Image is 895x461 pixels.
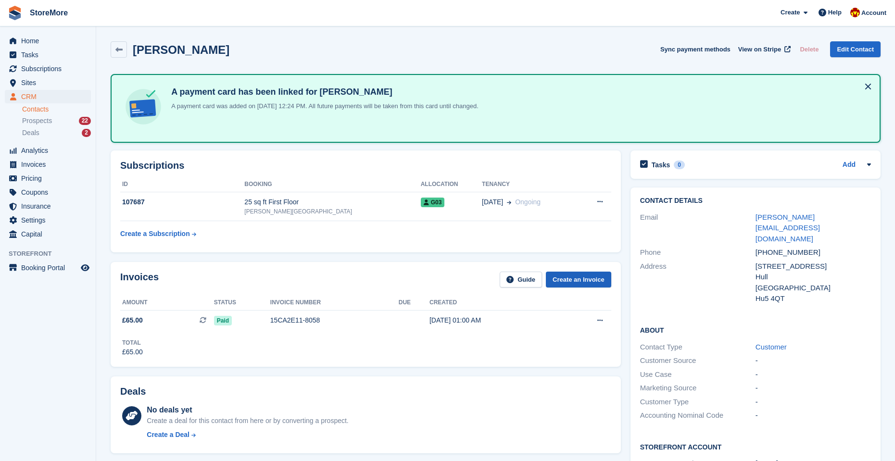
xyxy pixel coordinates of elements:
[660,41,731,57] button: Sync payment methods
[652,161,670,169] h2: Tasks
[120,386,146,397] h2: Deals
[120,177,244,192] th: ID
[21,227,79,241] span: Capital
[830,41,881,57] a: Edit Contact
[5,34,91,48] a: menu
[244,207,420,216] div: [PERSON_NAME][GEOGRAPHIC_DATA]
[9,249,96,259] span: Storefront
[756,213,820,243] a: [PERSON_NAME][EMAIL_ADDRESS][DOMAIN_NAME]
[734,41,793,57] a: View on Stripe
[22,116,91,126] a: Prospects 22
[79,262,91,274] a: Preview store
[120,295,214,311] th: Amount
[500,272,542,287] a: Guide
[399,295,429,311] th: Due
[756,355,871,366] div: -
[21,158,79,171] span: Invoices
[21,186,79,199] span: Coupons
[21,144,79,157] span: Analytics
[640,247,756,258] div: Phone
[429,315,560,325] div: [DATE] 01:00 AM
[21,213,79,227] span: Settings
[5,199,91,213] a: menu
[123,87,164,127] img: card-linked-ebf98d0992dc2aeb22e95c0e3c79077019eb2392cfd83c6a337811c24bc77127.svg
[214,316,232,325] span: Paid
[421,177,482,192] th: Allocation
[147,404,348,416] div: No deals yet
[21,62,79,75] span: Subscriptions
[5,227,91,241] a: menu
[640,355,756,366] div: Customer Source
[214,295,270,311] th: Status
[167,87,479,98] h4: A payment card has been linked for [PERSON_NAME]
[861,8,886,18] span: Account
[244,197,420,207] div: 25 sq ft First Floor
[5,90,91,103] a: menu
[82,129,91,137] div: 2
[756,283,871,294] div: [GEOGRAPHIC_DATA]
[5,76,91,89] a: menu
[5,172,91,185] a: menu
[640,410,756,421] div: Accounting Nominal Code
[640,261,756,304] div: Address
[640,397,756,408] div: Customer Type
[22,128,39,137] span: Deals
[843,160,856,171] a: Add
[640,442,871,451] h2: Storefront Account
[22,105,91,114] a: Contacts
[244,177,420,192] th: Booking
[756,247,871,258] div: [PHONE_NUMBER]
[147,430,189,440] div: Create a Deal
[120,160,611,171] h2: Subscriptions
[640,325,871,335] h2: About
[21,172,79,185] span: Pricing
[674,161,685,169] div: 0
[756,397,871,408] div: -
[546,272,611,287] a: Create an Invoice
[21,261,79,274] span: Booking Portal
[756,293,871,304] div: Hu5 4QT
[756,343,787,351] a: Customer
[270,315,399,325] div: 15CA2E11-8058
[120,272,159,287] h2: Invoices
[796,41,822,57] button: Delete
[133,43,229,56] h2: [PERSON_NAME]
[21,199,79,213] span: Insurance
[167,101,479,111] p: A payment card was added on [DATE] 12:24 PM. All future payments will be taken from this card unt...
[756,410,871,421] div: -
[738,45,781,54] span: View on Stripe
[21,90,79,103] span: CRM
[515,198,541,206] span: Ongoing
[120,197,244,207] div: 107687
[22,128,91,138] a: Deals 2
[640,212,756,245] div: Email
[120,225,196,243] a: Create a Subscription
[5,62,91,75] a: menu
[482,177,578,192] th: Tenancy
[122,338,143,347] div: Total
[147,416,348,426] div: Create a deal for this contact from here or by converting a prospect.
[8,6,22,20] img: stora-icon-8386f47178a22dfd0bd8f6a31ec36ba5ce8667c1dd55bd0f319d3a0aa187defe.svg
[120,229,190,239] div: Create a Subscription
[21,48,79,62] span: Tasks
[429,295,560,311] th: Created
[781,8,800,17] span: Create
[21,76,79,89] span: Sites
[79,117,91,125] div: 22
[21,34,79,48] span: Home
[640,369,756,380] div: Use Case
[640,383,756,394] div: Marketing Source
[828,8,842,17] span: Help
[756,369,871,380] div: -
[5,186,91,199] a: menu
[640,342,756,353] div: Contact Type
[5,144,91,157] a: menu
[26,5,72,21] a: StoreMore
[482,197,503,207] span: [DATE]
[122,347,143,357] div: £65.00
[756,383,871,394] div: -
[122,315,143,325] span: £65.00
[5,261,91,274] a: menu
[850,8,860,17] img: Store More Team
[5,158,91,171] a: menu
